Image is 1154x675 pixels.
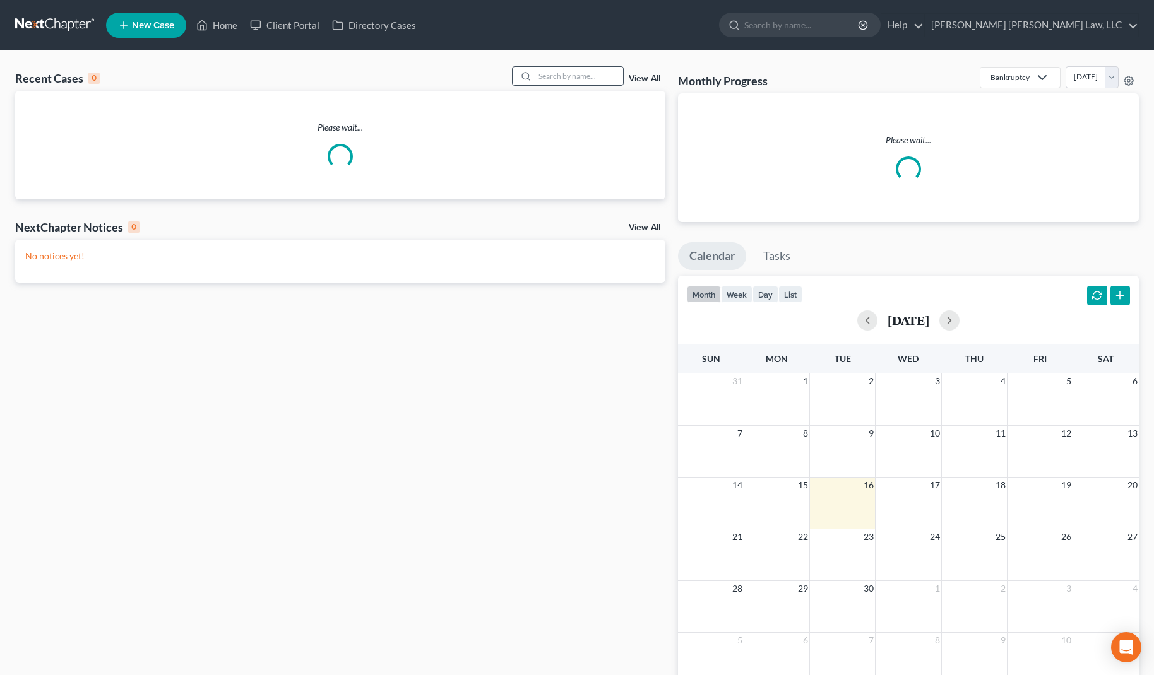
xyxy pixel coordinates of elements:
[797,581,809,596] span: 29
[1126,478,1139,493] span: 20
[934,373,941,389] span: 3
[994,478,1007,493] span: 18
[629,223,660,232] a: View All
[990,72,1030,83] div: Bankruptcy
[1065,581,1073,596] span: 3
[629,74,660,83] a: View All
[934,581,941,596] span: 1
[766,353,788,364] span: Mon
[1060,478,1073,493] span: 19
[731,478,744,493] span: 14
[15,220,140,235] div: NextChapter Notices
[994,426,1007,441] span: 11
[687,286,721,303] button: month
[1111,632,1141,662] div: Open Intercom Messenger
[965,353,984,364] span: Thu
[244,14,326,37] a: Client Portal
[929,529,941,544] span: 24
[778,286,802,303] button: list
[934,633,941,648] span: 8
[132,21,174,30] span: New Case
[678,73,768,88] h3: Monthly Progress
[1126,529,1139,544] span: 27
[25,250,655,262] p: No notices yet!
[1060,426,1073,441] span: 12
[898,353,919,364] span: Wed
[678,242,746,270] a: Calendar
[702,353,720,364] span: Sun
[752,286,778,303] button: day
[1131,373,1139,389] span: 6
[999,373,1007,389] span: 4
[736,633,744,648] span: 5
[1060,529,1073,544] span: 26
[999,633,1007,648] span: 9
[797,478,809,493] span: 15
[867,633,875,648] span: 7
[802,426,809,441] span: 8
[862,581,875,596] span: 30
[862,529,875,544] span: 23
[731,581,744,596] span: 28
[88,73,100,84] div: 0
[1131,581,1139,596] span: 4
[994,529,1007,544] span: 25
[128,221,140,233] div: 0
[752,242,802,270] a: Tasks
[862,478,875,493] span: 16
[15,71,100,86] div: Recent Cases
[1033,353,1047,364] span: Fri
[688,134,1129,146] p: Please wait...
[929,426,941,441] span: 10
[15,121,665,134] p: Please wait...
[925,14,1138,37] a: [PERSON_NAME] [PERSON_NAME] Law, LLC
[1126,426,1139,441] span: 13
[802,373,809,389] span: 1
[867,373,875,389] span: 2
[999,581,1007,596] span: 2
[535,67,623,85] input: Search by name...
[190,14,244,37] a: Home
[744,13,860,37] input: Search by name...
[326,14,422,37] a: Directory Cases
[731,373,744,389] span: 31
[881,14,924,37] a: Help
[867,426,875,441] span: 9
[1065,373,1073,389] span: 5
[1098,353,1114,364] span: Sat
[736,426,744,441] span: 7
[835,353,851,364] span: Tue
[731,529,744,544] span: 21
[797,529,809,544] span: 22
[721,286,752,303] button: week
[888,314,929,327] h2: [DATE]
[929,478,941,493] span: 17
[802,633,809,648] span: 6
[1060,633,1073,648] span: 10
